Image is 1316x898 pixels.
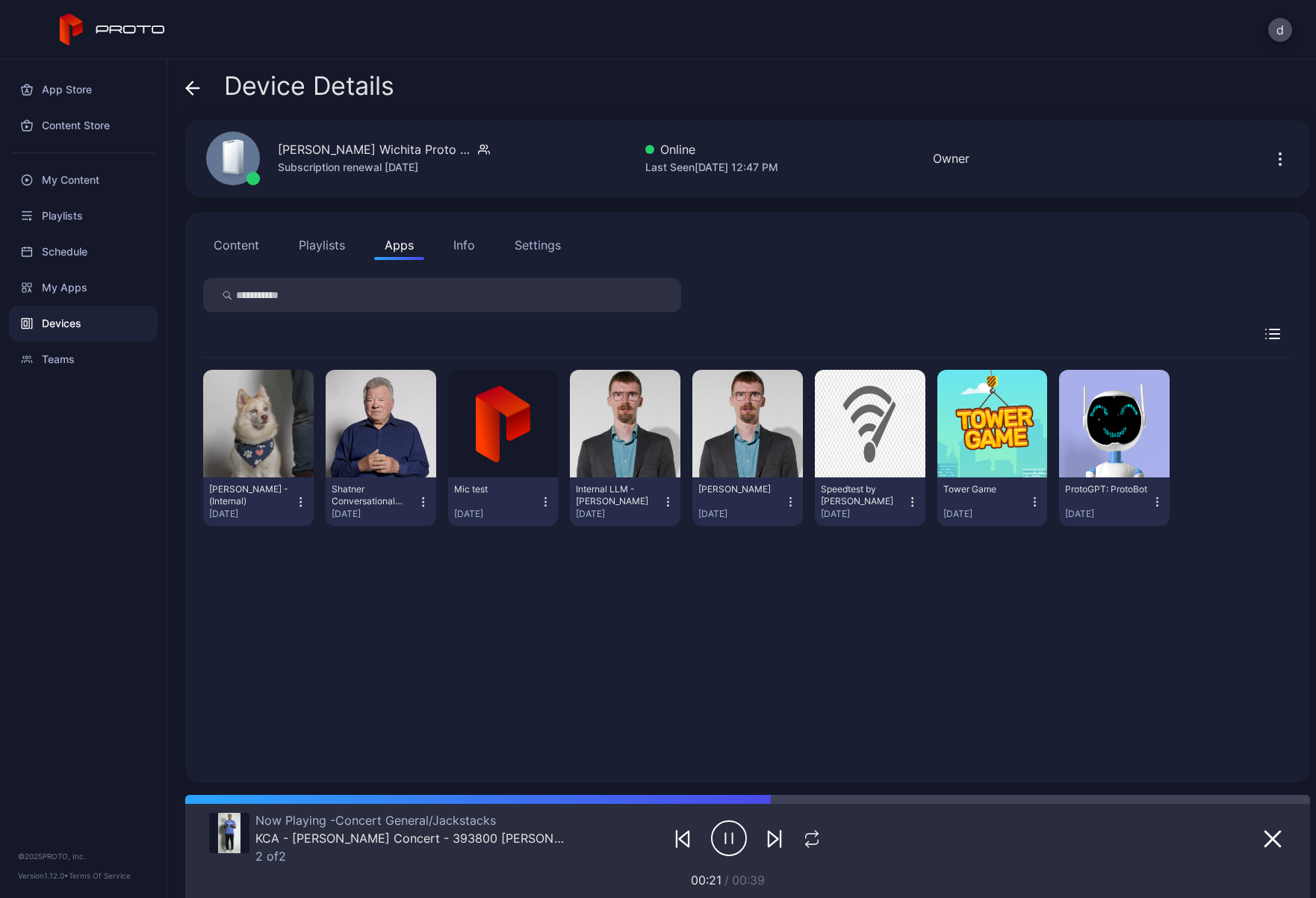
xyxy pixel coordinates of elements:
div: © 2025 PROTO, Inc. [18,850,149,862]
div: Now Playing [255,813,568,828]
span: Version 1.12.0 • [18,871,69,880]
div: [DATE] [576,508,661,520]
div: Info [453,236,475,254]
button: Settings [504,230,571,260]
a: Content Store [9,108,158,143]
button: d [1268,18,1292,42]
a: Teams [9,341,158,377]
a: My Apps [9,270,158,306]
div: Online [645,140,778,158]
div: [DATE] [821,508,906,520]
div: [DATE] [943,508,1028,520]
div: [DATE] [209,508,294,520]
div: Tower Game [943,483,1025,495]
div: Noah R - (Internal) [209,483,291,507]
button: Content [203,230,270,260]
button: Tower Game[DATE] [943,483,1042,520]
span: / [724,873,729,888]
div: [DATE] [698,508,783,520]
button: Info [443,230,485,260]
div: Settings [515,236,561,254]
a: Terms Of Service [69,871,131,880]
a: My Content [9,162,158,198]
button: [PERSON_NAME][DATE] [698,483,797,520]
div: [DATE] [332,508,417,520]
button: Mic test[DATE] [454,483,553,520]
button: Apps [374,230,424,260]
div: [DATE] [1065,508,1150,520]
button: Speedtest by [PERSON_NAME][DATE] [821,483,919,520]
a: Devices [9,306,158,341]
button: Shatner Conversational Persona - (Proto Internal)[DATE] [332,483,430,520]
div: Mic test [454,483,536,495]
button: Internal LLM - [PERSON_NAME][DATE] [576,483,674,520]
div: Owner [933,149,969,167]
button: Playlists [288,230,356,260]
div: [PERSON_NAME] Wichita Proto Luma [278,140,472,158]
button: [PERSON_NAME] - (Internal)[DATE] [209,483,308,520]
div: Speedtest by Ookla [821,483,903,507]
a: Playlists [9,198,158,234]
div: Shatner Conversational Persona - (Proto Internal) [332,483,414,507]
a: App Store [9,72,158,108]
div: Internal LLM - Dylan T Koch [576,483,658,507]
span: 00:39 [732,873,765,888]
div: 2 of 2 [255,849,568,864]
div: Dylan T Koch [698,483,780,495]
div: Last Seen [DATE] 12:47 PM [645,158,778,176]
span: Concert General/Jackstacks [330,813,496,828]
div: [DATE] [454,508,539,520]
span: Device Details [224,72,394,100]
span: 00:21 [691,873,721,888]
div: KCA - Koch Concert - 393800 Jack Stacks Niko Moon Protobox v2.mp4 [255,831,568,846]
div: ProtoGPT: ProtoBot [1065,483,1147,495]
button: ProtoGPT: ProtoBot[DATE] [1065,483,1164,520]
div: Subscription renewal [DATE] [278,158,490,176]
a: Schedule [9,234,158,270]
